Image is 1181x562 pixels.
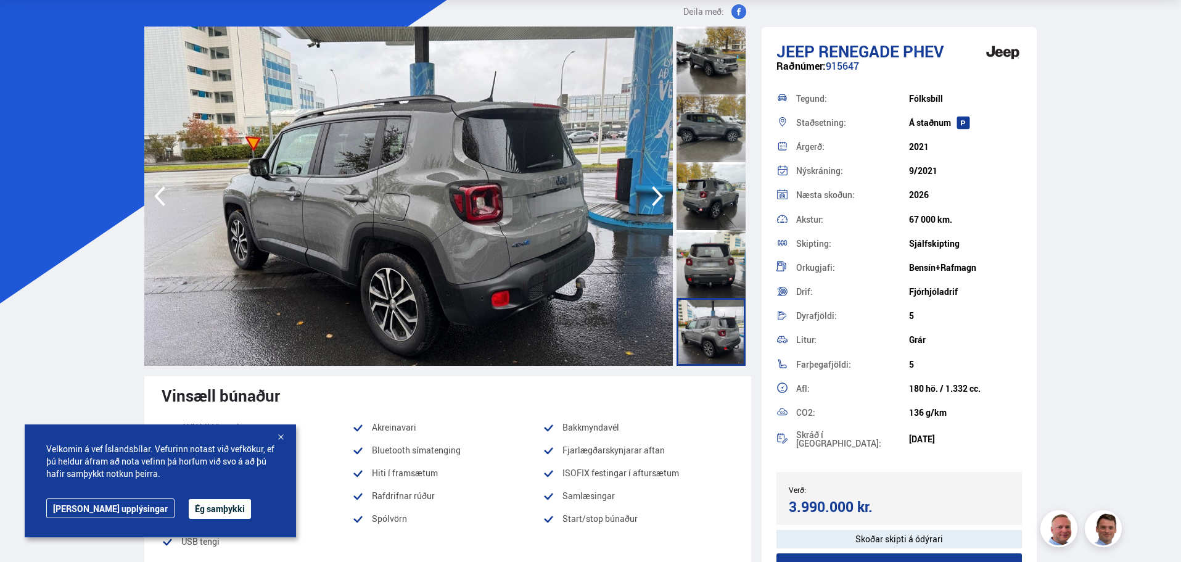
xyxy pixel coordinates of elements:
[909,311,1022,321] div: 5
[909,94,1022,104] div: Fólksbíll
[796,94,909,103] div: Tegund:
[10,5,47,42] button: Opna LiveChat spjallviðmót
[796,263,909,272] div: Orkugjafi:
[352,443,543,458] li: Bluetooth símatenging
[789,498,895,515] div: 3.990.000 kr.
[683,4,724,19] span: Deila með:
[162,386,734,405] div: Vinsæll búnaður
[543,420,733,435] li: Bakkmyndavél
[909,190,1022,200] div: 2026
[776,530,1023,548] div: Skoðar skipti á ódýrari
[909,263,1022,273] div: Bensín+Rafmagn
[796,118,909,127] div: Staðsetning:
[796,431,909,448] div: Skráð í [GEOGRAPHIC_DATA]:
[796,167,909,175] div: Nýskráning:
[909,434,1022,444] div: [DATE]
[776,40,815,62] span: Jeep
[543,511,733,526] li: Start/stop búnaður
[818,40,944,62] span: Renegade PHEV
[796,287,909,296] div: Drif:
[909,142,1022,152] div: 2021
[796,312,909,320] div: Dyrafjöldi:
[162,534,352,549] li: USB tengi
[909,118,1022,128] div: Á staðnum
[678,4,751,19] button: Deila með:
[543,489,733,503] li: Samlæsingar
[46,443,274,480] span: Velkomin á vef Íslandsbílar. Vefurinn notast við vefkökur, ef þú heldur áfram að nota vefinn þá h...
[776,60,1023,85] div: 915647
[909,166,1022,176] div: 9/2021
[909,360,1022,370] div: 5
[796,408,909,417] div: CO2:
[978,33,1027,72] img: brand logo
[352,489,543,503] li: Rafdrifnar rúður
[909,335,1022,345] div: Grár
[909,384,1022,394] div: 180 hö. / 1.332 cc.
[46,498,175,518] a: [PERSON_NAME] upplýsingar
[144,27,673,366] img: 3676293.jpeg
[543,466,733,481] li: ISOFIX festingar í aftursætum
[796,384,909,393] div: Afl:
[162,420,352,435] li: AUX hljóðtengi
[543,443,733,458] li: Fjarlægðarskynjarar aftan
[352,511,543,526] li: Spólvörn
[909,408,1022,418] div: 136 g/km
[796,191,909,199] div: Næsta skoðun:
[796,143,909,151] div: Árgerð:
[909,287,1022,297] div: Fjórhjóladrif
[352,466,543,481] li: Hiti í framsætum
[796,336,909,344] div: Litur:
[352,420,543,435] li: Akreinavari
[776,59,826,73] span: Raðnúmer:
[789,486,899,494] div: Verð:
[796,239,909,248] div: Skipting:
[1042,512,1079,549] img: siFngHWaQ9KaOqBr.png
[909,215,1022,225] div: 67 000 km.
[909,239,1022,249] div: Sjálfskipting
[796,360,909,369] div: Farþegafjöldi:
[1087,512,1124,549] img: FbJEzSuNWCJXmdc-.webp
[189,499,251,519] button: Ég samþykki
[796,215,909,224] div: Akstur:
